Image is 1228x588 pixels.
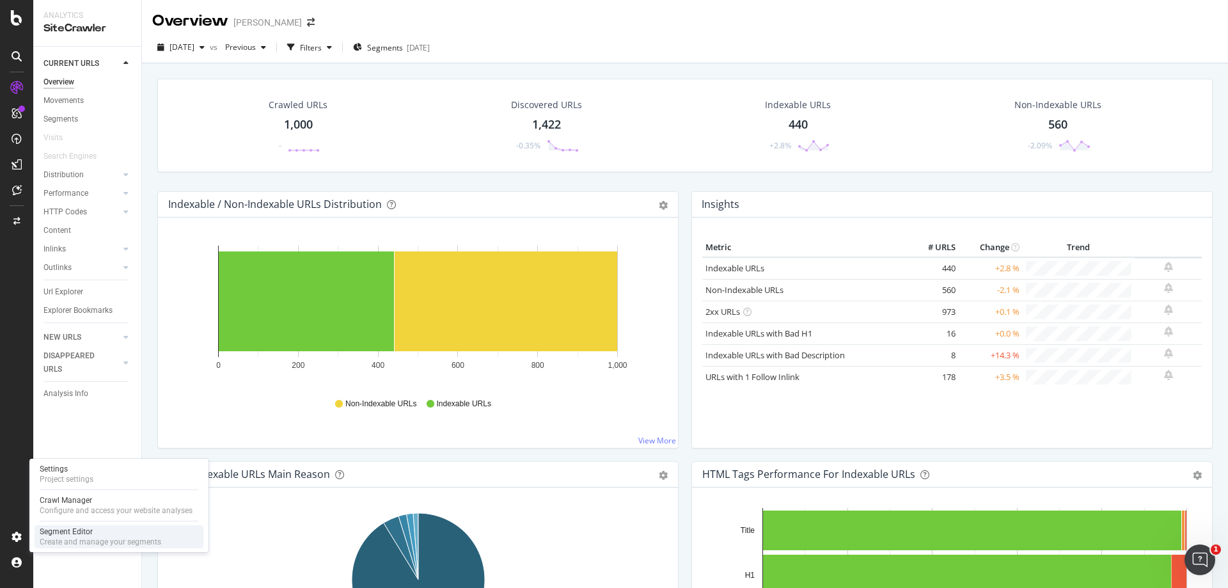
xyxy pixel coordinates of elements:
[705,306,740,317] a: 2xx URLs
[659,201,668,210] div: gear
[35,494,203,517] a: Crawl ManagerConfigure and access your website analyses
[169,42,194,52] span: 2024 Dec. 29th
[292,361,304,370] text: 200
[1193,471,1202,480] div: gear
[452,361,464,370] text: 600
[908,322,959,344] td: 16
[152,37,210,58] button: [DATE]
[959,366,1023,388] td: +3.5 %
[769,140,791,151] div: +2.8%
[345,399,416,409] span: Non-Indexable URLs
[608,361,627,370] text: 1,000
[745,571,755,580] text: H1
[43,94,132,107] a: Movements
[1164,262,1173,272] div: bell-plus
[43,131,75,145] a: Visits
[348,37,435,58] button: Segments[DATE]
[702,238,908,257] th: Metric
[43,168,84,182] div: Distribution
[43,205,87,219] div: HTTP Codes
[705,284,783,296] a: Non-Indexable URLs
[43,94,84,107] div: Movements
[43,150,97,163] div: Search Engines
[43,331,120,344] a: NEW URLS
[908,238,959,257] th: # URLS
[705,371,799,383] a: URLs with 1 Follow Inlink
[1164,305,1173,315] div: bell-plus
[908,301,959,322] td: 973
[220,42,256,52] span: Previous
[43,304,113,317] div: Explorer Bookmarks
[908,344,959,366] td: 8
[43,21,131,36] div: SiteCrawler
[168,198,382,211] div: Indexable / Non-Indexable URLs Distribution
[43,261,72,274] div: Outlinks
[43,113,132,126] a: Segments
[35,525,203,548] a: Segment EditorCreate and manage your segments
[908,257,959,280] td: 440
[1185,544,1215,575] iframe: Intercom live chat
[216,361,221,370] text: 0
[43,75,132,89] a: Overview
[220,37,271,58] button: Previous
[43,285,132,299] a: Url Explorer
[638,435,676,446] a: View More
[511,99,582,111] div: Discovered URLs
[407,42,430,53] div: [DATE]
[284,116,313,133] div: 1,000
[43,57,99,70] div: CURRENT URLS
[300,42,322,53] div: Filters
[959,344,1023,366] td: +14.3 %
[702,468,915,481] div: HTML Tags Performance for Indexable URLs
[1023,238,1135,257] th: Trend
[765,99,831,111] div: Indexable URLs
[908,366,959,388] td: 178
[531,361,544,370] text: 800
[437,399,491,409] span: Indexable URLs
[43,387,88,401] div: Analysis Info
[43,205,120,219] a: HTTP Codes
[959,301,1023,322] td: +0.1 %
[43,224,71,237] div: Content
[43,113,78,126] div: Segments
[40,495,193,505] div: Crawl Manager
[1211,544,1221,555] span: 1
[282,37,337,58] button: Filters
[43,349,108,376] div: DISAPPEARED URLS
[43,150,109,163] a: Search Engines
[43,187,88,200] div: Performance
[279,140,281,151] div: -
[40,474,93,484] div: Project settings
[908,279,959,301] td: 560
[959,257,1023,280] td: +2.8 %
[43,242,66,256] div: Inlinks
[516,140,540,151] div: -0.35%
[659,471,668,480] div: gear
[43,387,132,401] a: Analysis Info
[43,168,120,182] a: Distribution
[705,328,812,339] a: Indexable URLs with Bad H1
[168,238,668,386] svg: A chart.
[40,464,93,474] div: Settings
[43,331,81,344] div: NEW URLS
[702,196,739,213] h4: Insights
[1028,140,1052,151] div: -2.09%
[367,42,403,53] span: Segments
[1014,99,1101,111] div: Non-Indexable URLs
[705,262,764,274] a: Indexable URLs
[168,468,330,481] div: Non-Indexable URLs Main Reason
[269,99,327,111] div: Crawled URLs
[43,75,74,89] div: Overview
[372,361,384,370] text: 400
[35,463,203,486] a: SettingsProject settings
[233,16,302,29] div: [PERSON_NAME]
[43,304,132,317] a: Explorer Bookmarks
[959,279,1023,301] td: -2.1 %
[43,187,120,200] a: Performance
[43,285,83,299] div: Url Explorer
[43,261,120,274] a: Outlinks
[1164,326,1173,337] div: bell-plus
[43,349,120,376] a: DISAPPEARED URLS
[40,505,193,516] div: Configure and access your website analyses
